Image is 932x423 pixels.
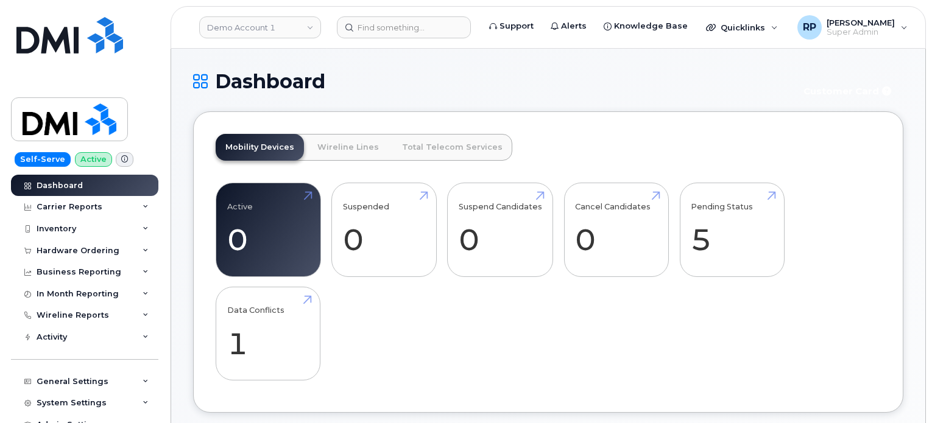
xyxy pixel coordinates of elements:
a: Mobility Devices [216,134,304,161]
a: Wireline Lines [308,134,389,161]
button: Customer Card [794,80,903,102]
a: Active 0 [227,190,309,270]
a: Pending Status 5 [691,190,773,270]
a: Suspend Candidates 0 [459,190,542,270]
a: Data Conflicts 1 [227,293,309,374]
a: Total Telecom Services [392,134,512,161]
a: Cancel Candidates 0 [575,190,657,270]
a: Suspended 0 [343,190,425,270]
h1: Dashboard [193,71,788,92]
